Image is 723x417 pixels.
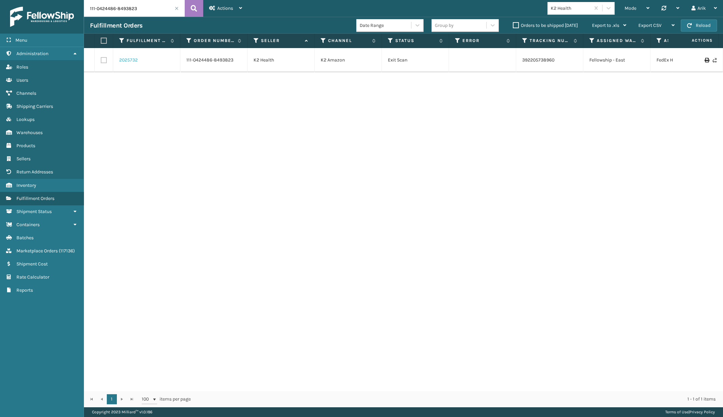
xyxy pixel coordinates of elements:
[200,396,716,403] div: 1 - 1 of 1 items
[583,48,650,72] td: Fellowship - East
[689,410,715,414] a: Privacy Policy
[16,248,58,254] span: Marketplace Orders
[328,38,369,44] label: Channel
[435,22,454,29] div: Group by
[142,394,191,404] span: items per page
[382,48,449,72] td: Exit Scan
[592,23,619,28] span: Export to .xls
[16,103,53,109] span: Shipping Carriers
[16,51,48,56] span: Administration
[665,407,715,417] div: |
[16,169,53,175] span: Return Addresses
[186,57,233,64] a: 111-0424486-8493823
[16,274,49,280] span: Rate Calculator
[650,48,718,72] td: FedEx Home Delivery
[315,48,382,72] td: K2 Amazon
[16,117,35,122] span: Lookups
[551,5,591,12] div: K2 Health
[10,7,74,27] img: logo
[16,209,52,214] span: Shipment Status
[142,396,152,403] span: 100
[127,38,167,44] label: Fulfillment Order Id
[16,64,28,70] span: Roles
[59,248,75,254] span: ( 117136 )
[16,196,54,201] span: Fulfillment Orders
[16,90,36,96] span: Channels
[119,57,138,64] a: 2025732
[513,23,578,28] label: Orders to be shipped [DATE]
[462,38,503,44] label: Error
[247,48,315,72] td: K2 Health
[360,22,412,29] div: Date Range
[16,261,48,267] span: Shipment Cost
[16,222,40,227] span: Containers
[395,38,436,44] label: Status
[705,58,709,62] i: Print Label
[522,57,554,63] a: 392205738960
[16,287,33,293] span: Reports
[530,38,570,44] label: Tracking Number
[625,5,636,11] span: Mode
[713,58,717,62] i: Never Shipped
[664,38,705,44] label: Assigned Carrier Service
[638,23,662,28] span: Export CSV
[16,143,35,149] span: Products
[16,130,43,135] span: Warehouses
[597,38,637,44] label: Assigned Warehouse
[90,22,142,30] h3: Fulfillment Orders
[670,35,717,46] span: Actions
[261,38,302,44] label: Seller
[665,410,688,414] a: Terms of Use
[16,156,31,162] span: Sellers
[16,182,36,188] span: Inventory
[92,407,152,417] p: Copyright 2023 Milliard™ v 1.0.186
[217,5,233,11] span: Actions
[681,19,717,32] button: Reload
[16,235,34,241] span: Batches
[107,394,117,404] a: 1
[15,37,27,43] span: Menu
[16,77,28,83] span: Users
[194,38,234,44] label: Order Number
